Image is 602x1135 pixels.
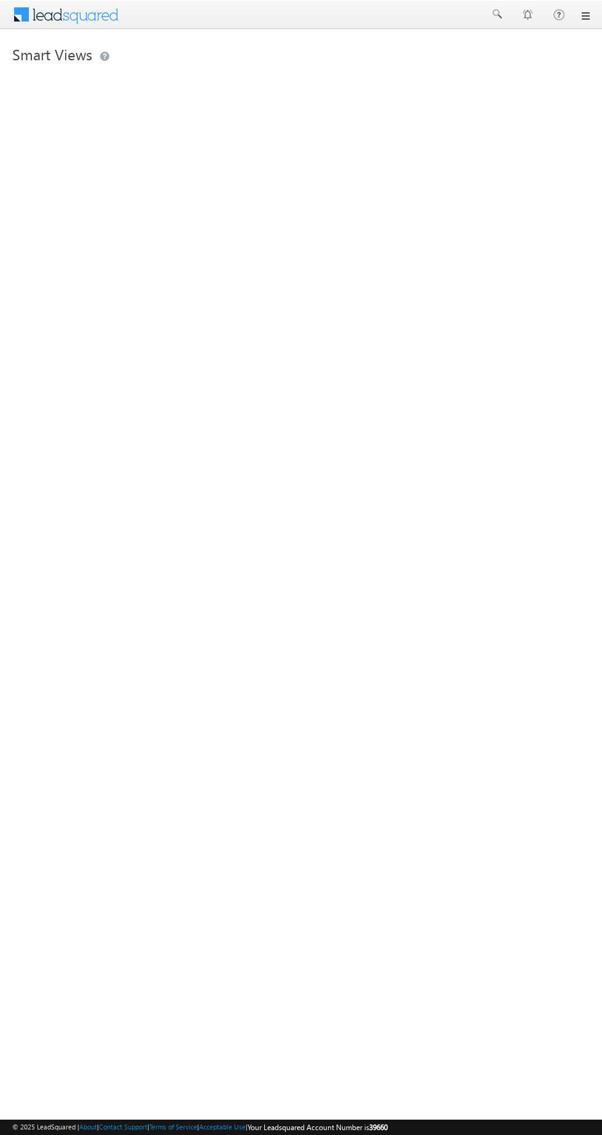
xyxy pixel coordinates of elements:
[99,1123,147,1131] a: Contact Support
[149,1123,197,1131] a: Terms of Service
[12,44,92,64] span: Smart Views
[248,1123,388,1132] span: Your Leadsquared Account Number is
[79,1123,97,1131] a: About
[199,1123,246,1131] a: Acceptable Use
[369,1123,388,1132] span: 39660
[12,1121,388,1133] span: © 2025 LeadSquared | | | | |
